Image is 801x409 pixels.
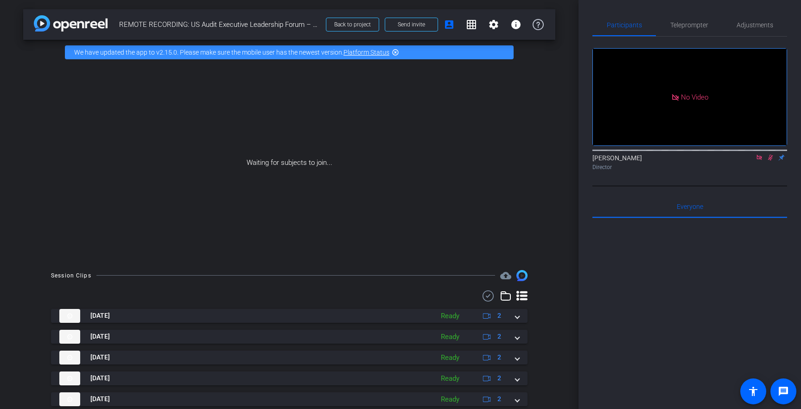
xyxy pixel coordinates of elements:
span: [DATE] [90,394,110,404]
span: Adjustments [737,22,773,28]
span: REMOTE RECORDING: US Audit Executive Leadership Forum – AI Demo (2507-11723-CS) [119,15,320,34]
div: Ready [436,394,464,405]
span: Send invite [398,21,425,28]
div: Session Clips [51,271,91,280]
img: Session clips [516,270,528,281]
mat-icon: account_box [444,19,455,30]
span: 2 [497,352,501,362]
span: 2 [497,394,501,404]
mat-icon: message [778,386,789,397]
div: Director [592,163,787,171]
span: Everyone [677,203,703,210]
div: Waiting for subjects to join... [23,65,555,261]
span: [DATE] [90,352,110,362]
mat-expansion-panel-header: thumb-nail[DATE]Ready2 [51,371,528,385]
div: Ready [436,332,464,342]
mat-icon: grid_on [466,19,477,30]
span: Back to project [334,21,371,28]
img: app-logo [34,15,108,31]
mat-icon: info [510,19,521,30]
div: Ready [436,352,464,363]
img: thumb-nail [59,371,80,385]
div: Ready [436,373,464,384]
div: Ready [436,311,464,321]
span: Participants [607,22,642,28]
img: thumb-nail [59,392,80,406]
span: 2 [497,373,501,383]
span: [DATE] [90,311,110,321]
mat-icon: cloud_upload [500,270,511,281]
a: Platform Status [343,49,389,56]
span: Teleprompter [670,22,708,28]
span: [DATE] [90,332,110,341]
img: thumb-nail [59,351,80,365]
button: Send invite [385,18,438,31]
span: 2 [497,332,501,341]
div: We have updated the app to v2.15.0. Please make sure the mobile user has the newest version. [65,45,514,59]
img: thumb-nail [59,330,80,344]
span: Destinations for your clips [500,270,511,281]
img: thumb-nail [59,309,80,323]
mat-expansion-panel-header: thumb-nail[DATE]Ready2 [51,392,528,406]
span: 2 [497,311,501,321]
mat-icon: highlight_off [392,49,399,56]
span: [DATE] [90,373,110,383]
mat-icon: accessibility [748,386,759,397]
div: [PERSON_NAME] [592,153,787,171]
mat-expansion-panel-header: thumb-nail[DATE]Ready2 [51,351,528,365]
button: Back to project [326,18,379,31]
span: No Video [681,93,708,101]
mat-expansion-panel-header: thumb-nail[DATE]Ready2 [51,330,528,344]
mat-icon: settings [488,19,499,30]
mat-expansion-panel-header: thumb-nail[DATE]Ready2 [51,309,528,323]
